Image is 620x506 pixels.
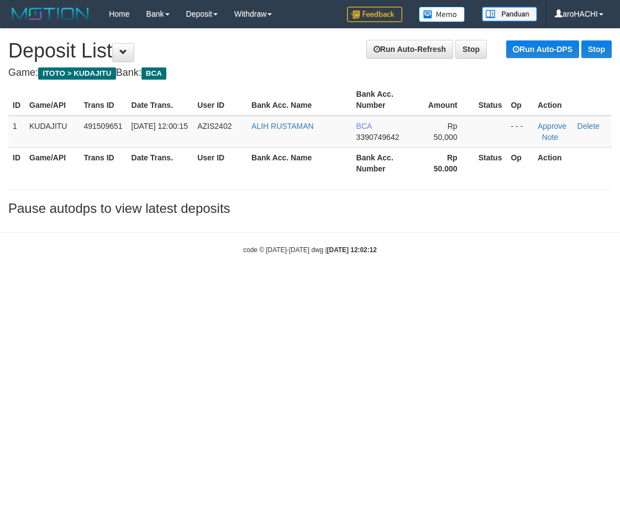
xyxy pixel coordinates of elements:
[79,84,127,116] th: Trans ID
[356,133,400,142] span: 3390749642
[577,122,600,131] a: Delete
[542,133,559,142] a: Note
[506,147,533,179] th: Op
[352,147,419,179] th: Bank Acc. Number
[419,147,474,179] th: Rp 50.000
[8,40,612,62] h1: Deposit List
[434,122,458,142] span: Rp 50,000
[8,67,612,79] h4: Game: Bank:
[506,116,533,148] td: - - -
[506,84,533,116] th: Op
[8,147,25,179] th: ID
[347,7,402,22] img: Feedback.jpg
[25,84,79,116] th: Game/API
[197,122,232,131] span: AZIS2402
[25,147,79,179] th: Game/API
[419,84,474,116] th: Amount
[127,84,193,116] th: Date Trans.
[8,201,612,216] h3: Pause autodps to view latest deposits
[366,40,453,59] a: Run Auto-Refresh
[251,122,314,131] a: ALIH RUSTAMAN
[8,116,25,148] td: 1
[247,147,352,179] th: Bank Acc. Name
[327,246,377,254] strong: [DATE] 12:02:12
[356,122,372,131] span: BCA
[506,40,579,58] a: Run Auto-DPS
[132,122,188,131] span: [DATE] 12:00:15
[419,7,465,22] img: Button%20Memo.svg
[474,84,507,116] th: Status
[533,147,612,179] th: Action
[482,7,537,22] img: panduan.png
[25,116,79,148] td: KUDAJITU
[83,122,122,131] span: 491509651
[38,67,116,80] span: ITOTO > KUDAJITU
[533,84,612,116] th: Action
[8,84,25,116] th: ID
[538,122,566,131] a: Approve
[455,40,487,59] a: Stop
[352,84,419,116] th: Bank Acc. Number
[243,246,377,254] small: code © [DATE]-[DATE] dwg |
[247,84,352,116] th: Bank Acc. Name
[141,67,166,80] span: BCA
[8,6,92,22] img: MOTION_logo.png
[581,40,612,58] a: Stop
[79,147,127,179] th: Trans ID
[127,147,193,179] th: Date Trans.
[193,84,247,116] th: User ID
[193,147,247,179] th: User ID
[474,147,507,179] th: Status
